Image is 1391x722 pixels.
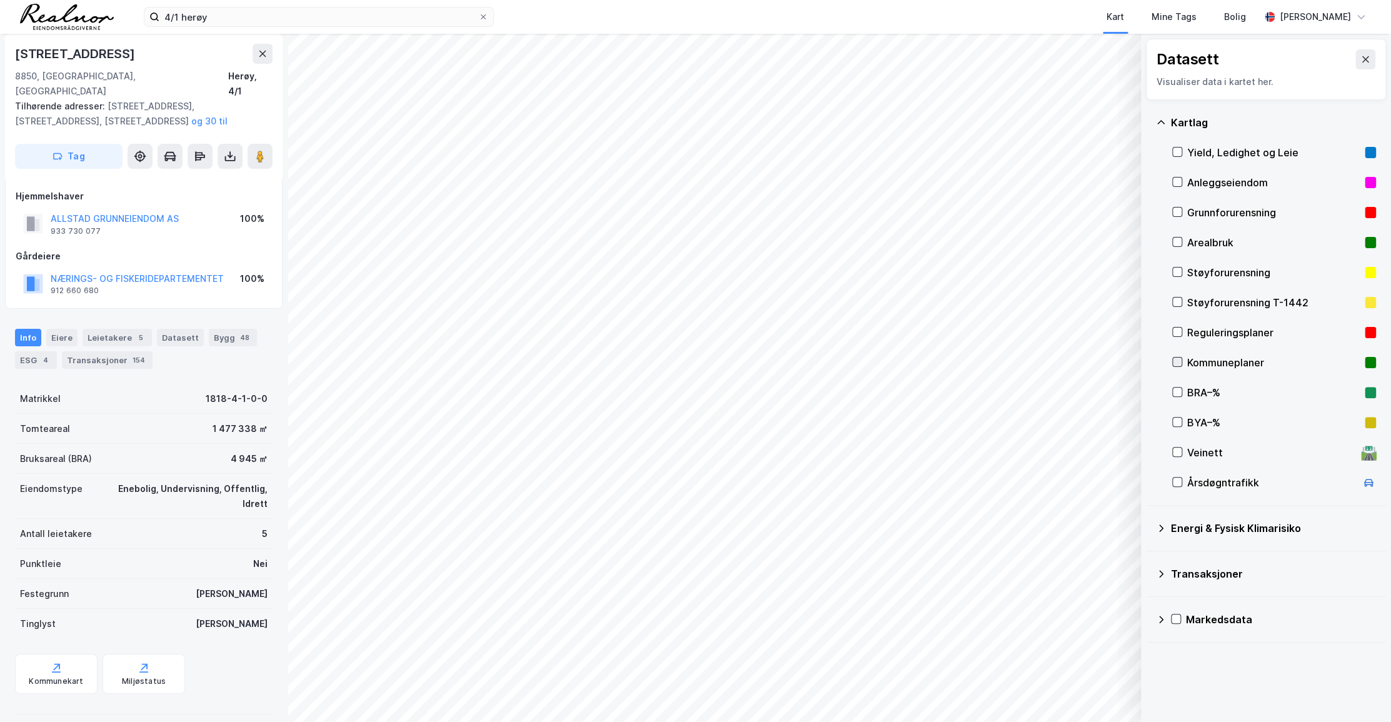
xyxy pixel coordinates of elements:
div: Transaksjoner [1171,566,1376,581]
div: Kommunekart [29,676,83,686]
div: 5 [262,526,268,541]
div: Anleggseiendom [1187,175,1360,190]
div: [STREET_ADDRESS], [STREET_ADDRESS], [STREET_ADDRESS] [15,99,263,129]
div: Yield, Ledighet og Leie [1187,145,1360,160]
div: Visualiser data i kartet her. [1157,74,1375,89]
div: 8850, [GEOGRAPHIC_DATA], [GEOGRAPHIC_DATA] [15,69,228,99]
div: [PERSON_NAME] [1280,9,1351,24]
div: Bygg [209,329,257,346]
div: Punktleie [20,556,61,571]
div: Eiere [46,329,78,346]
div: Kart [1107,9,1124,24]
div: Datasett [1157,49,1218,69]
div: Kommuneplaner [1187,355,1360,370]
div: Støyforurensning [1187,265,1360,280]
span: Tilhørende adresser: [15,101,108,111]
div: 1 477 338 ㎡ [213,421,268,436]
div: Veinett [1187,445,1356,460]
div: Hjemmelshaver [16,189,272,204]
div: 912 660 680 [51,286,99,296]
div: 4 [39,354,52,366]
div: Enebolig, Undervisning, Offentlig, Idrett [98,481,268,511]
div: Kartlag [1171,115,1376,130]
div: Grunnforurensning [1187,205,1360,220]
div: Info [15,329,41,346]
div: 154 [130,354,148,366]
div: [PERSON_NAME] [196,586,268,601]
div: 100% [240,211,264,226]
div: Tinglyst [20,616,56,631]
div: Datasett [157,329,204,346]
div: Bolig [1224,9,1246,24]
div: BRA–% [1187,385,1360,400]
div: 4 945 ㎡ [231,451,268,466]
div: 100% [240,271,264,286]
div: 1818-4-1-0-0 [206,391,268,406]
div: Støyforurensning T-1442 [1187,295,1360,310]
div: Gårdeiere [16,249,272,264]
div: Arealbruk [1187,235,1360,250]
div: BYA–% [1187,415,1360,430]
div: Årsdøgntrafikk [1187,475,1356,490]
button: Tag [15,144,123,169]
div: 48 [238,331,252,344]
div: Herøy, 4/1 [228,69,273,99]
div: Bruksareal (BRA) [20,451,92,466]
div: 933 730 077 [51,226,101,236]
div: ESG [15,351,57,369]
div: Nei [253,556,268,571]
div: Leietakere [83,329,152,346]
div: Energi & Fysisk Klimarisiko [1171,521,1376,536]
img: realnor-logo.934646d98de889bb5806.png [20,4,114,30]
iframe: Chat Widget [1328,662,1391,722]
div: Markedsdata [1186,612,1376,627]
div: Reguleringsplaner [1187,325,1360,340]
div: Miljøstatus [122,676,166,686]
div: Antall leietakere [20,526,92,541]
div: Kontrollprogram for chat [1328,662,1391,722]
div: Transaksjoner [62,351,153,369]
div: Matrikkel [20,391,61,406]
div: [PERSON_NAME] [196,616,268,631]
div: [STREET_ADDRESS] [15,44,138,64]
input: Søk på adresse, matrikkel, gårdeiere, leietakere eller personer [159,8,478,26]
div: 5 [134,331,147,344]
div: Eiendomstype [20,481,83,496]
div: Festegrunn [20,586,69,601]
div: Mine Tags [1152,9,1197,24]
div: Tomteareal [20,421,70,436]
div: 🛣️ [1360,444,1377,461]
